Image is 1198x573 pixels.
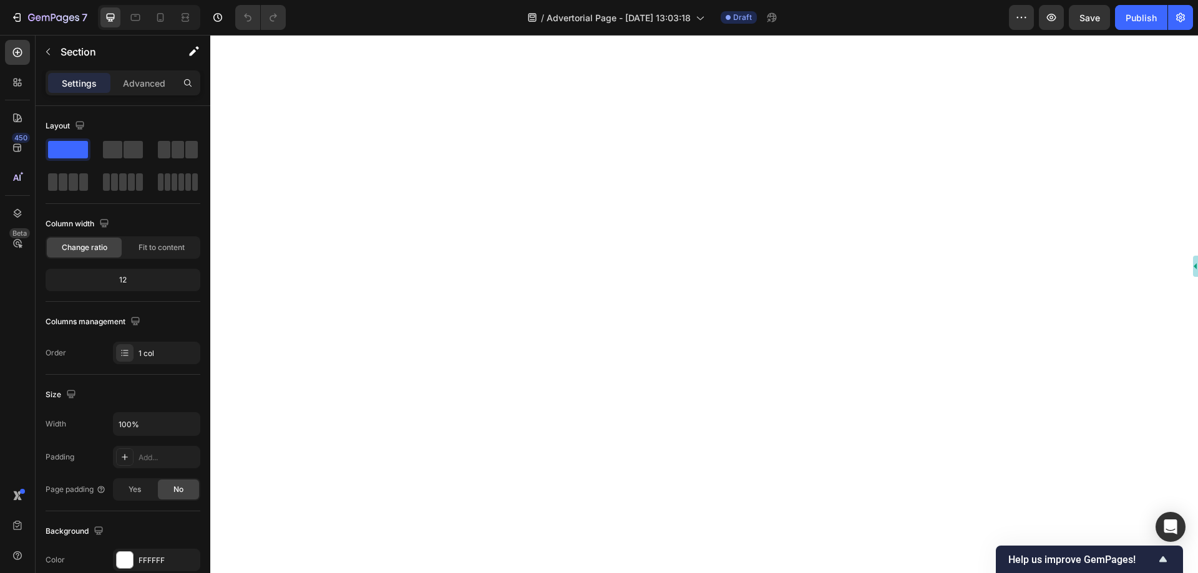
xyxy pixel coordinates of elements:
p: Section [61,44,163,59]
span: Save [1079,12,1100,23]
iframe: Design area [210,35,1198,573]
div: 450 [12,133,30,143]
button: Show survey - Help us improve GemPages! [1008,552,1171,567]
div: Layout [46,118,87,135]
input: Auto [114,413,200,435]
div: Color [46,554,65,566]
div: Add... [139,452,197,463]
div: 12 [48,271,198,289]
div: Padding [46,451,74,463]
div: Page padding [46,484,106,495]
div: Undo/Redo [235,5,286,30]
p: Settings [62,77,97,90]
button: 7 [5,5,93,30]
div: Beta [9,228,30,238]
div: Open Intercom Messenger [1156,512,1186,542]
p: 7 [82,10,87,25]
span: No [173,484,183,495]
button: Publish [1115,5,1167,30]
div: Order [46,347,66,359]
span: Help us improve GemPages! [1008,554,1156,566]
div: Size [46,387,79,403]
span: Yes [129,484,141,495]
span: Fit to content [139,242,185,253]
span: Change ratio [62,242,107,253]
p: Advanced [123,77,165,90]
div: Publish [1126,11,1157,24]
div: Width [46,418,66,430]
div: Column width [46,216,112,233]
span: / [541,11,544,24]
div: Columns management [46,314,143,330]
div: Background [46,523,106,540]
span: Draft [733,12,752,23]
div: FFFFFF [139,555,197,566]
span: Advertorial Page - [DATE] 13:03:18 [547,11,691,24]
div: 1 col [139,348,197,359]
button: Save [1069,5,1110,30]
